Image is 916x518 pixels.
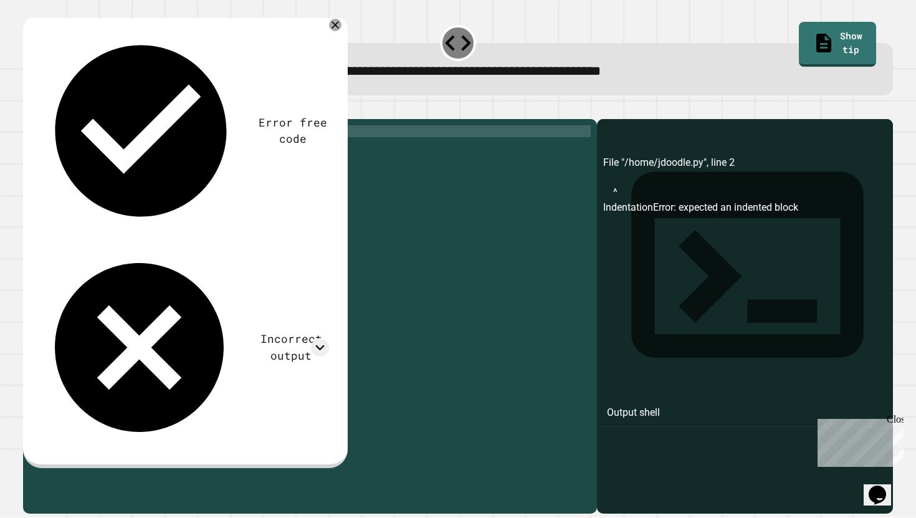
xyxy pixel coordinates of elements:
[257,115,330,148] div: Error free code
[5,5,86,79] div: Chat with us now!Close
[253,331,329,364] div: Incorrect output
[603,155,887,513] div: File "/home/jdoodle.py", line 2 ^ IndentationError: expected an indented block
[813,414,904,467] iframe: chat widget
[864,468,904,506] iframe: chat widget
[799,22,875,67] a: Show tip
